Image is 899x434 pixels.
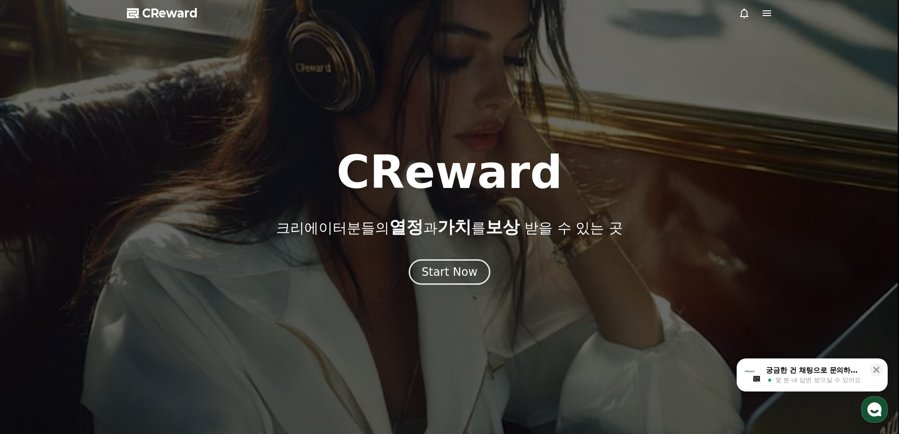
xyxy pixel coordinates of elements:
p: 크리에이터분들의 과 를 받을 수 있는 곳 [276,218,622,237]
div: Start Now [421,264,478,280]
span: 열정 [389,217,423,237]
a: Start Now [409,269,490,278]
h1: CReward [336,150,563,195]
a: CReward [127,6,198,21]
span: 가치 [437,217,471,237]
span: 보상 [486,217,520,237]
span: CReward [142,6,198,21]
button: Start Now [409,259,490,285]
